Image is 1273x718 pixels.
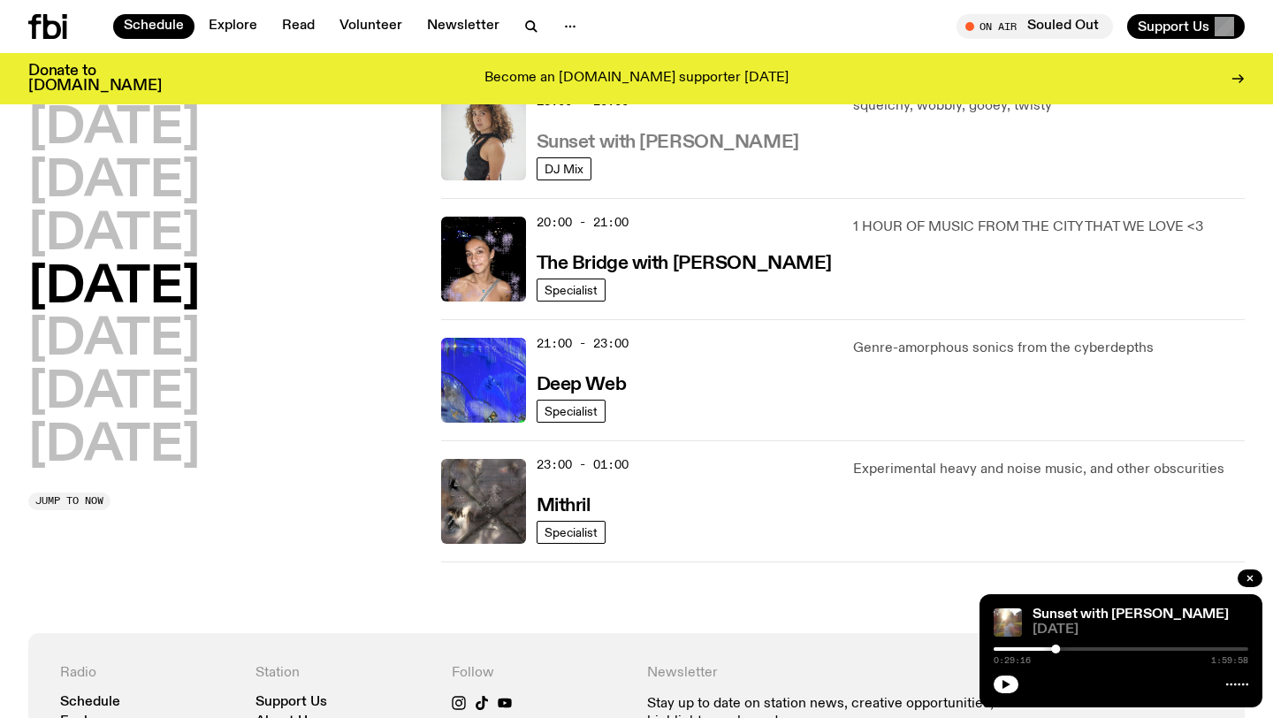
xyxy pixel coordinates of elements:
a: Volunteer [329,14,413,39]
a: Sunset with [PERSON_NAME] [1033,607,1229,622]
span: DJ Mix [545,162,583,175]
span: 1:59:58 [1211,656,1248,665]
span: Specialist [545,404,598,417]
h3: Mithril [537,497,591,516]
button: Support Us [1127,14,1245,39]
span: 20:00 - 21:00 [537,214,629,231]
a: Specialist [537,400,606,423]
span: 0:29:16 [994,656,1031,665]
h3: Deep Web [537,376,626,394]
h4: Follow [452,665,626,682]
a: Support Us [255,696,327,709]
h3: Sunset with [PERSON_NAME] [537,134,799,152]
a: Specialist [537,279,606,302]
img: An abstract artwork, in bright blue with amorphous shapes, illustrated shimmers and small drawn c... [441,338,526,423]
span: 23:00 - 01:00 [537,456,629,473]
button: [DATE] [28,157,200,207]
span: Jump to now [35,496,103,506]
button: [DATE] [28,264,200,313]
a: Sunset with [PERSON_NAME] [537,130,799,152]
img: Tangela looks past her left shoulder into the camera with an inquisitive look. She is wearing a s... [441,95,526,180]
h3: Donate to [DOMAIN_NAME] [28,64,162,94]
button: On AirSouled Out [957,14,1113,39]
button: [DATE] [28,369,200,418]
button: [DATE] [28,210,200,260]
span: 21:00 - 23:00 [537,335,629,352]
button: [DATE] [28,422,200,471]
h4: Radio [60,665,234,682]
p: squelchy, wobbly, gooey, twisty [853,95,1245,117]
h3: The Bridge with [PERSON_NAME] [537,255,832,273]
a: Mithril [537,493,591,516]
a: Deep Web [537,372,626,394]
a: Read [271,14,325,39]
h4: Station [255,665,430,682]
button: [DATE] [28,104,200,154]
button: [DATE] [28,316,200,365]
span: Specialist [545,283,598,296]
p: Genre-amorphous sonics from the cyberdepths [853,338,1245,359]
a: The Bridge with [PERSON_NAME] [537,251,832,273]
a: Schedule [113,14,194,39]
a: Explore [198,14,268,39]
a: DJ Mix [537,157,591,180]
p: Become an [DOMAIN_NAME] supporter [DATE] [484,71,789,87]
span: [DATE] [1033,623,1248,637]
h4: Newsletter [647,665,1018,682]
a: Specialist [537,521,606,544]
button: Jump to now [28,493,111,510]
p: Experimental heavy and noise music, and other obscurities [853,459,1245,480]
span: Specialist [545,525,598,538]
img: An abstract artwork in mostly grey, with a textural cross in the centre. There are metallic and d... [441,459,526,544]
span: Support Us [1138,19,1209,34]
a: Newsletter [416,14,510,39]
p: 1 HOUR OF MUSIC FROM THE CITY THAT WE LOVE <3 [853,217,1245,238]
a: Schedule [60,696,120,709]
